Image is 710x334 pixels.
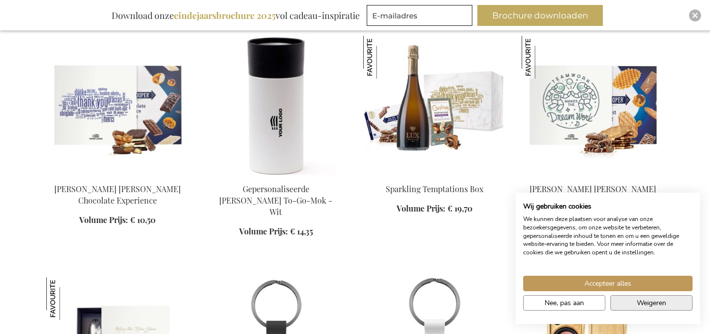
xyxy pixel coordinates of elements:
a: Sparkling Temptations Box [386,184,483,194]
span: Accepteer alles [584,278,631,289]
span: € 14,35 [290,226,313,236]
a: Sparkling Temptations Bpx Sparkling Temptations Box [363,171,506,181]
input: E-mailadres [367,5,472,26]
b: eindejaarsbrochure 2025 [174,9,276,21]
span: € 19,70 [447,203,472,214]
span: Nee, pas aan [545,298,584,308]
button: Brochure downloaden [477,5,603,26]
img: Sparkling Temptations Bpx [363,36,506,175]
div: Download onze vol cadeau-inspiratie [107,5,364,26]
img: Sparkling Temptations Box [363,36,406,79]
img: Jules Destrooper Jules' Finest Gift Box [522,36,664,175]
a: Volume Prijs: € 19,70 [397,203,472,215]
button: Pas cookie voorkeuren aan [523,295,605,311]
span: Volume Prijs: [397,203,445,214]
img: Close [692,12,698,18]
span: € 10,50 [130,215,155,225]
img: Gepersonaliseerd Zeeuws Mosselbestek [46,277,89,320]
a: [PERSON_NAME] [PERSON_NAME] Chocolate Experience [54,184,181,206]
a: Jules Destrooper Jules' Finest Gift Box Jules Destrooper Jules' Finest Geschenkbox [522,171,664,181]
a: [PERSON_NAME] [PERSON_NAME] Finest Geschenkbox [530,184,656,206]
span: Volume Prijs: [239,226,288,236]
h2: Wij gebruiken cookies [523,202,693,211]
a: Volume Prijs: € 14,35 [239,226,313,237]
img: Jules Destrooper Jules' Chocolate Experience [46,36,189,175]
a: Volume Prijs: € 10,50 [79,215,155,226]
div: Close [689,9,701,21]
p: We kunnen deze plaatsen voor analyse van onze bezoekersgegevens, om onze website te verbeteren, g... [523,215,693,257]
a: Personalised Otis Thermo To-Go-Mug [205,171,347,181]
button: Accepteer alle cookies [523,276,693,291]
span: Weigeren [637,298,666,308]
form: marketing offers and promotions [367,5,475,29]
a: Jules Destrooper Jules' Chocolate Experience [46,171,189,181]
button: Alle cookies weigeren [610,295,693,311]
img: Personalised Otis Thermo To-Go-Mug [205,36,347,175]
img: Jules Destrooper Jules' Finest Geschenkbox [522,36,565,79]
a: Gepersonaliseerde [PERSON_NAME] To-Go-Mok - Wit [219,184,332,217]
span: Volume Prijs: [79,215,128,225]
